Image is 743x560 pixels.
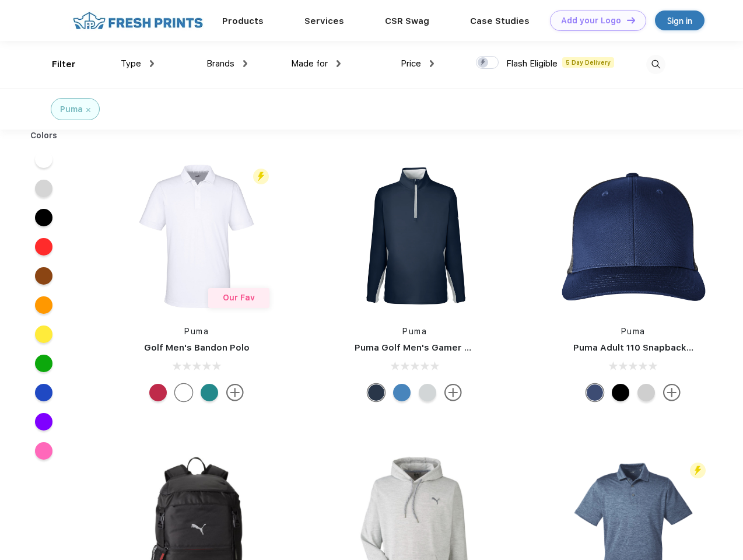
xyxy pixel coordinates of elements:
img: DT [627,17,635,23]
div: Add your Logo [561,16,621,26]
img: filter_cancel.svg [86,108,90,112]
img: flash_active_toggle.svg [690,463,706,478]
a: Golf Men's Bandon Polo [144,342,250,353]
img: fo%20logo%202.webp [69,10,206,31]
div: Pma Blk Pma Blk [612,384,629,401]
a: Puma Golf Men's Gamer Golf Quarter-Zip [355,342,539,353]
div: Bright White [175,384,192,401]
img: func=resize&h=266 [556,159,711,314]
a: Puma [402,327,427,336]
span: Type [121,58,141,69]
div: Navy Blazer [367,384,385,401]
img: dropdown.png [430,60,434,67]
a: Services [304,16,344,26]
div: Puma [60,103,83,116]
div: Bright Cobalt [393,384,411,401]
div: Sign in [667,14,692,27]
div: High Rise [419,384,436,401]
span: Brands [206,58,234,69]
img: more.svg [663,384,681,401]
a: CSR Swag [385,16,429,26]
img: dropdown.png [337,60,341,67]
img: dropdown.png [150,60,154,67]
span: Made for [291,58,328,69]
div: Ski Patrol [149,384,167,401]
div: Filter [52,58,76,71]
div: Quarry Brt Whit [637,384,655,401]
a: Products [222,16,264,26]
div: Green Lagoon [201,384,218,401]
a: Puma [621,327,646,336]
span: Price [401,58,421,69]
img: more.svg [444,384,462,401]
img: desktop_search.svg [646,55,665,74]
div: Peacoat Qut Shd [586,384,604,401]
img: dropdown.png [243,60,247,67]
img: flash_active_toggle.svg [253,169,269,184]
span: 5 Day Delivery [562,57,614,68]
img: func=resize&h=266 [119,159,274,314]
span: Our Fav [223,293,255,302]
div: Colors [22,129,66,142]
span: Flash Eligible [506,58,558,69]
img: more.svg [226,384,244,401]
a: Sign in [655,10,705,30]
a: Puma [184,327,209,336]
img: func=resize&h=266 [337,159,492,314]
